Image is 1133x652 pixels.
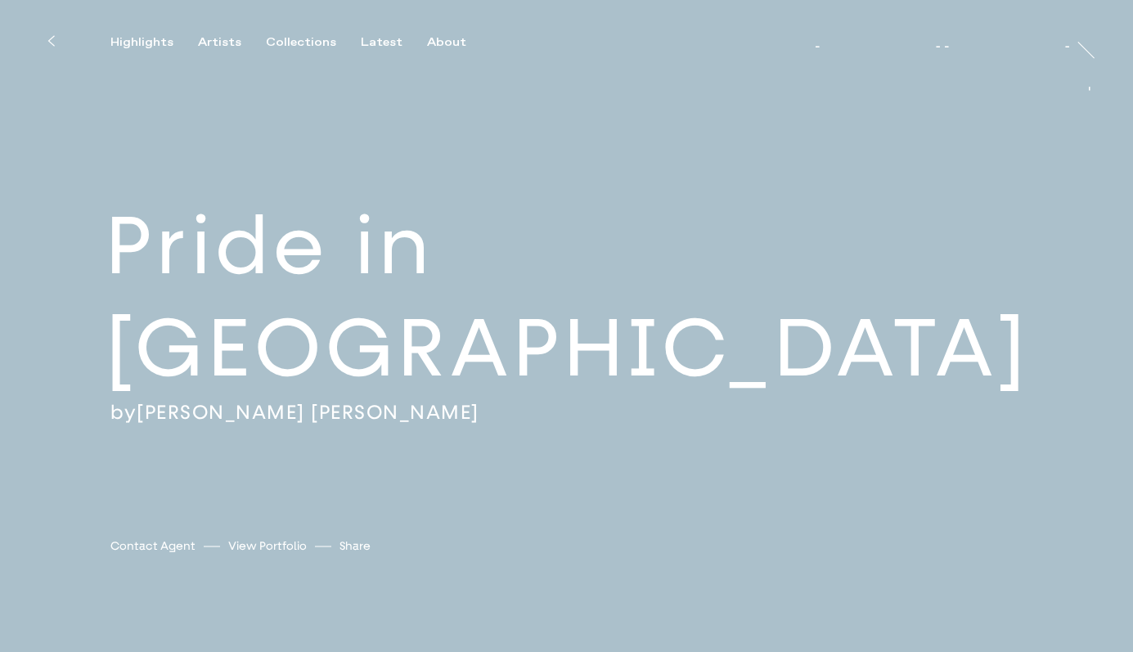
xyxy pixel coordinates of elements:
a: View Portfolio [228,537,307,555]
button: Share [339,535,371,557]
button: About [427,35,491,50]
span: by [110,400,137,425]
div: Artists [198,35,241,50]
button: Latest [361,35,427,50]
a: [PERSON_NAME] [PERSON_NAME] [137,400,479,425]
div: Collections [266,35,336,50]
button: Highlights [110,35,198,50]
div: Latest [361,35,402,50]
div: Highlights [110,35,173,50]
button: Artists [198,35,266,50]
a: Contact Agent [110,537,196,555]
div: About [427,35,466,50]
button: Collections [266,35,361,50]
